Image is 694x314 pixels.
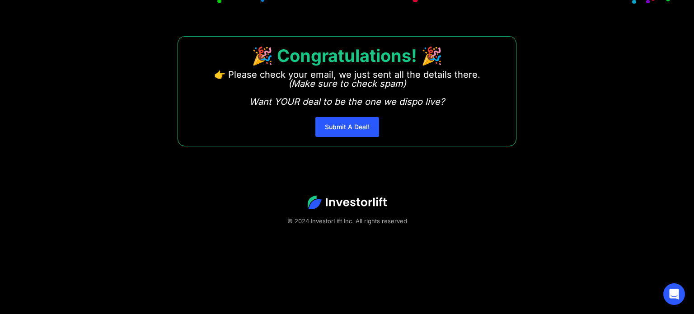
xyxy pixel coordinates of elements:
div: Open Intercom Messenger [663,283,685,305]
em: (Make sure to check spam) Want YOUR deal to be the one we dispo live? [249,78,445,107]
p: 👉 Please check your email, we just sent all the details there. ‍ [214,70,480,106]
strong: 🎉 Congratulations! 🎉 [252,45,442,66]
a: Submit A Deal! [315,117,379,137]
div: © 2024 InvestorLift Inc. All rights reserved [32,216,662,225]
